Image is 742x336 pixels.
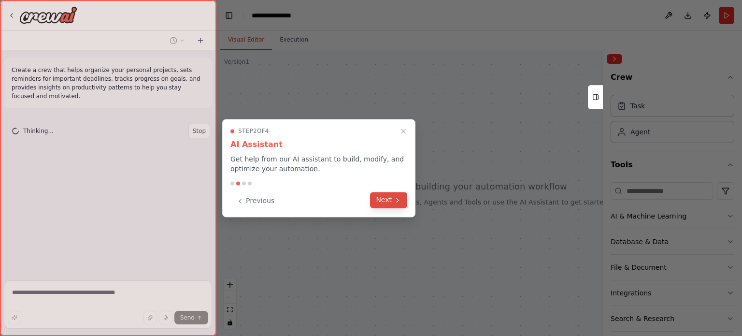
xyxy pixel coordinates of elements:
button: Close walkthrough [398,125,409,137]
p: Get help from our AI assistant to build, modify, and optimize your automation. [230,154,407,174]
h3: AI Assistant [230,139,407,150]
button: Previous [230,193,280,209]
span: Step 2 of 4 [238,127,269,135]
button: Next [370,192,407,208]
button: Hide left sidebar [222,9,236,22]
